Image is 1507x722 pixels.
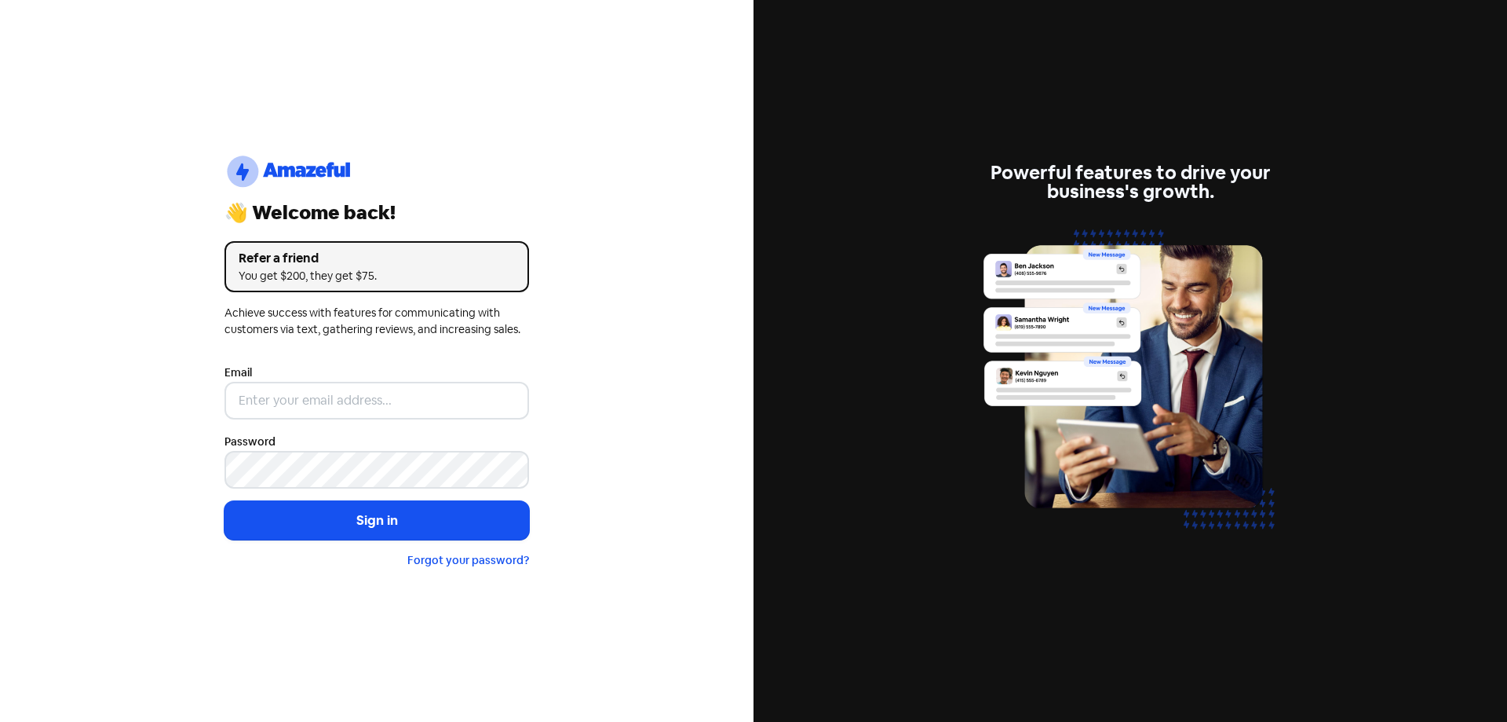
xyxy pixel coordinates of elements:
div: 👋 Welcome back! [224,203,529,222]
label: Email [224,365,252,381]
div: You get $200, they get $75. [239,268,515,284]
label: Password [224,434,275,450]
div: Powerful features to drive your business's growth. [978,163,1283,201]
div: Achieve success with features for communicating with customers via text, gathering reviews, and i... [224,305,529,338]
a: Forgot your password? [407,553,529,567]
div: Refer a friend [239,249,515,268]
input: Enter your email address... [224,382,529,420]
img: inbox [978,220,1283,559]
button: Sign in [224,501,529,541]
